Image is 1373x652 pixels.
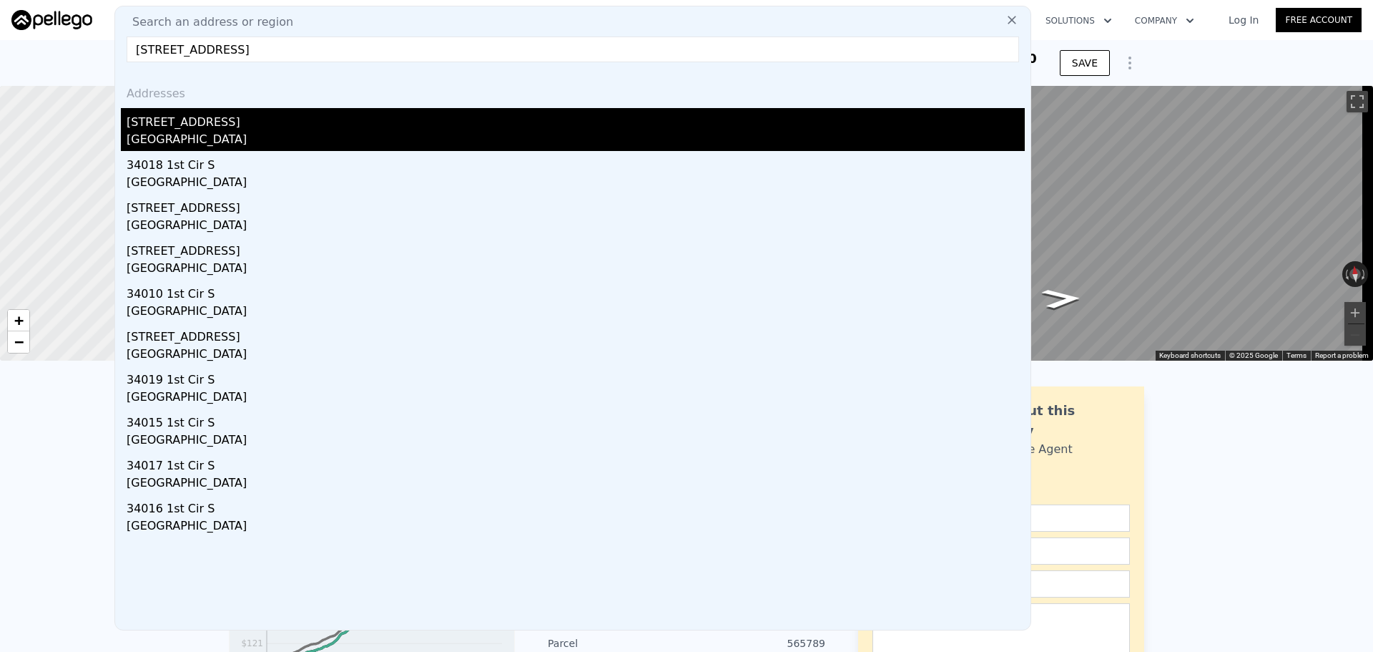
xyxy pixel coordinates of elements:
[127,366,1025,389] div: 34019 1st Cir S
[127,346,1025,366] div: [GEOGRAPHIC_DATA]
[1315,351,1369,359] a: Report a problem
[127,475,1025,495] div: [GEOGRAPHIC_DATA]
[127,517,1025,537] div: [GEOGRAPHIC_DATA]
[127,174,1025,194] div: [GEOGRAPHIC_DATA]
[127,280,1025,303] div: 34010 1st Cir S
[1344,302,1366,323] button: Zoom in
[1211,13,1276,27] a: Log In
[8,331,29,353] a: Zoom out
[686,636,825,651] div: 565789
[1349,261,1362,287] button: Reset the view
[127,108,1025,131] div: [STREET_ADDRESS]
[1025,284,1098,313] path: Go East
[127,303,1025,323] div: [GEOGRAPHIC_DATA]
[127,260,1025,280] div: [GEOGRAPHIC_DATA]
[1229,351,1278,359] span: © 2025 Google
[1276,8,1362,32] a: Free Account
[1347,91,1368,112] button: Toggle fullscreen view
[1344,324,1366,346] button: Zoom out
[127,217,1025,237] div: [GEOGRAPHIC_DATA]
[1342,261,1350,287] button: Rotate counterclockwise
[121,14,293,31] span: Search an address or region
[127,495,1025,517] div: 34016 1st Cir S
[127,389,1025,409] div: [GEOGRAPHIC_DATA]
[1159,351,1221,361] button: Keyboard shortcuts
[127,151,1025,174] div: 34018 1st Cir S
[14,311,24,329] span: +
[127,452,1025,475] div: 34017 1st Cir S
[548,636,686,651] div: Parcel
[970,401,1130,441] div: Ask about this property
[127,194,1025,217] div: [STREET_ADDRESS]
[8,310,29,331] a: Zoom in
[1034,8,1123,34] button: Solutions
[127,131,1025,151] div: [GEOGRAPHIC_DATA]
[14,333,24,351] span: −
[127,37,1019,62] input: Enter an address, city, region, neighborhood or zip code
[127,237,1025,260] div: [STREET_ADDRESS]
[11,10,92,30] img: Pellego
[1361,261,1369,287] button: Rotate clockwise
[127,432,1025,452] div: [GEOGRAPHIC_DATA]
[127,409,1025,432] div: 34015 1st Cir S
[241,638,263,648] tspan: $121
[1123,8,1206,34] button: Company
[241,621,263,631] tspan: $151
[1286,351,1306,359] a: Terms (opens in new tab)
[127,323,1025,346] div: [STREET_ADDRESS]
[121,74,1025,108] div: Addresses
[1116,49,1144,77] button: Show Options
[1060,50,1110,76] button: SAVE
